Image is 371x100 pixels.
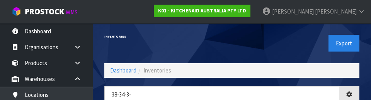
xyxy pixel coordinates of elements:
[315,8,357,15] span: [PERSON_NAME]
[12,7,21,16] img: cube-alt.png
[143,67,171,74] span: Inventories
[66,9,78,16] small: WMS
[110,67,136,74] a: Dashboard
[25,7,64,17] span: ProStock
[104,35,226,38] h1: Inventories
[272,8,314,15] span: [PERSON_NAME]
[154,5,250,17] a: K01 - KITCHENAID AUSTRALIA PTY LTD
[158,7,246,14] strong: K01 - KITCHENAID AUSTRALIA PTY LTD
[328,35,359,52] button: Export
